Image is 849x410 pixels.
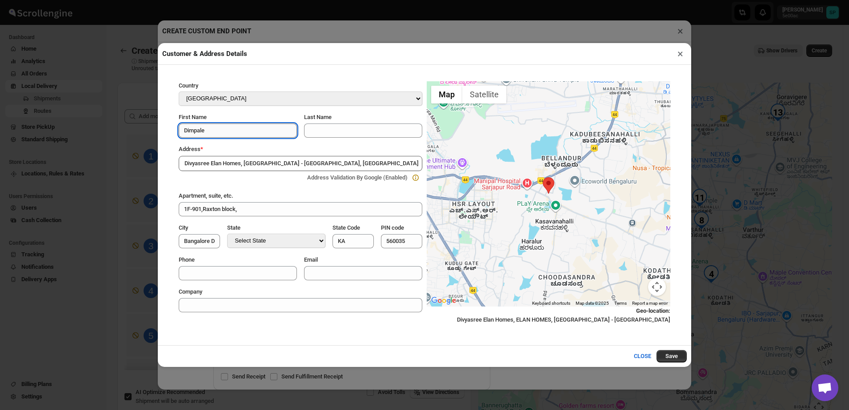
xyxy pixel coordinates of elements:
[812,374,838,401] a: Open chat
[179,145,422,154] div: Address
[307,174,408,181] span: Address Validation By Google (Enabled)
[648,278,666,296] button: Map camera controls
[179,288,202,295] span: Company
[632,301,668,306] a: Report a map error
[179,156,422,171] input: Enter a address
[179,81,422,92] div: Country
[532,300,570,307] button: Keyboard shortcuts
[227,223,325,234] div: State
[629,347,657,365] button: CLOSE
[179,114,207,120] span: First Name
[304,114,332,120] span: Last Name
[462,86,506,103] button: Show satellite imagery
[381,224,404,231] span: PIN code
[304,256,318,263] span: Email
[614,301,627,306] a: Terms
[117,102,471,374] div: Selected Shipments
[162,49,247,58] h2: Customer & Address Details
[657,350,687,362] button: Save
[179,192,233,199] span: Apartment, suite, etc.
[576,301,609,306] span: Map data ©2025
[429,295,458,307] a: Open this area in Google Maps (opens a new window)
[179,256,195,263] span: Phone
[431,86,462,103] button: Show street map
[427,307,670,324] div: Divyasree Elan Homes, ELAN HOMES, [GEOGRAPHIC_DATA] - [GEOGRAPHIC_DATA]
[674,48,687,60] button: ×
[429,295,458,307] img: Google
[636,307,670,314] b: Geo-location :
[179,224,188,231] span: City
[332,224,360,231] span: State Code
